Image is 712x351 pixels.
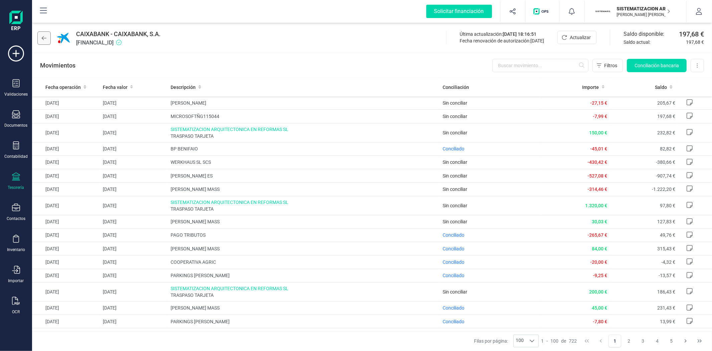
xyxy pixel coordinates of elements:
span: Sin conciliar [443,187,467,192]
span: -20,00 € [590,259,607,265]
span: -7,80 € [593,319,607,324]
td: [DATE] [100,123,168,142]
span: SISTEMATIZACION ARQUITECTONICA EN REFORMAS SL [171,199,437,206]
td: [DATE] [100,196,168,215]
td: -1.222,20 € [610,183,678,196]
div: Validaciones [4,92,28,97]
td: -380,66 € [610,155,678,169]
span: SISTEMATIZACION ARQUITECTONICA EN REFORMAS SL [171,285,437,292]
p: [PERSON_NAME] [PERSON_NAME] [617,12,670,17]
button: Last Page [693,335,706,347]
span: [PERSON_NAME] MASS [171,218,437,225]
span: -9,25 € [593,273,607,278]
span: Conciliado [443,305,464,311]
span: TRASPASO TARJETA [171,292,437,299]
span: [DATE] [530,38,544,43]
span: [PERSON_NAME] [171,100,437,106]
div: Contactos [7,216,25,221]
td: [DATE] [100,315,168,328]
span: Conciliado [443,232,464,238]
span: Conciliado [443,146,464,151]
td: 13,99 € [610,315,678,328]
td: [DATE] [100,282,168,301]
span: PAGO TRIBUTOS [171,232,437,238]
div: Inventario [7,247,25,252]
span: 200,00 € [589,289,607,295]
span: [PERSON_NAME] MASS [171,245,437,252]
span: 150,00 € [589,130,607,135]
td: -13,57 € [610,269,678,282]
td: [DATE] [100,215,168,228]
span: -430,42 € [587,159,607,165]
td: [DATE] [32,123,100,142]
button: Page 5 [665,335,678,347]
td: 315,43 € [610,242,678,255]
td: -907,74 € [610,169,678,183]
span: Sin conciliar [443,100,467,106]
span: Conciliado [443,273,464,278]
p: Movimientos [40,61,75,70]
span: 1 [541,338,544,344]
span: Sin conciliar [443,219,467,224]
span: TRASPASO TARJETA [171,133,437,139]
span: [FINANCIAL_ID] [76,39,161,47]
span: 45,00 € [592,305,607,311]
span: Conciliación bancaria [635,62,679,69]
td: 186,43 € [610,282,678,301]
span: Saldo [655,84,667,91]
div: - [541,338,577,344]
div: Filas por página: [474,335,539,347]
td: 232,82 € [610,123,678,142]
span: 197,68 € [679,29,704,39]
div: Fecha renovación de autorización: [460,37,544,44]
button: Page 1 [609,335,621,347]
span: 100 [551,338,559,344]
button: Page 2 [623,335,636,347]
td: [DATE] [100,328,168,342]
td: [DATE] [32,155,100,169]
span: CAIXABANK - CAIXABANK, S.A. [76,29,161,39]
td: [DATE] [32,215,100,228]
td: [DATE] [32,142,100,155]
td: [DATE] [32,269,100,282]
span: Filtros [604,62,617,69]
td: [DATE] [100,228,168,242]
span: -265,67 € [587,232,607,238]
span: SISTEMATIZACION ARQUITECTONICA EN REFORMAS SL [171,126,437,133]
td: [DATE] [100,96,168,110]
span: Actualizar [570,34,591,41]
span: 197,68 € [686,39,704,45]
span: 722 [569,338,577,344]
td: [DATE] [32,110,100,123]
span: Sin conciliar [443,130,467,135]
button: Previous Page [595,335,607,347]
button: Logo de OPS [529,1,555,22]
span: Saldo actual: [624,39,683,45]
td: [DATE] [32,196,100,215]
span: 100 [514,335,526,347]
td: -4,32 € [610,255,678,269]
div: Última actualización: [460,31,544,37]
div: Contabilidad [4,154,28,159]
td: [DATE] [32,183,100,196]
button: Solicitar financiación [418,1,500,22]
span: [DATE] 18:16:51 [503,31,536,37]
div: Documentos [5,123,28,128]
td: [DATE] [100,183,168,196]
span: Conciliado [443,259,464,265]
button: Page 4 [651,335,664,347]
span: Sin conciliar [443,289,467,295]
span: PARKINGS [PERSON_NAME] [171,272,437,279]
td: [DATE] [100,169,168,183]
div: OCR [12,309,20,315]
span: BP BENIFAIO [171,145,437,152]
button: Next Page [679,335,692,347]
span: Fecha valor [103,84,128,91]
span: Sin conciliar [443,159,467,165]
button: Filtros [592,59,623,72]
td: 127,83 € [610,215,678,228]
td: [DATE] [32,255,100,269]
span: Saldo disponible: [624,30,676,38]
span: [PERSON_NAME] ES [171,172,437,179]
span: -314,46 € [587,187,607,192]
